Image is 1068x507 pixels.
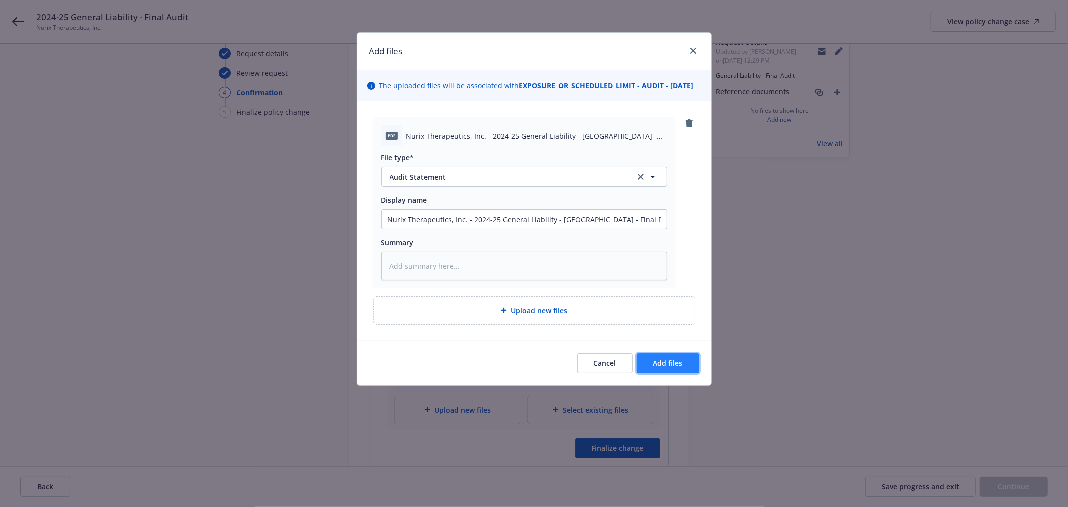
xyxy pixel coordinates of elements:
[687,45,699,57] a: close
[379,80,694,91] span: The uploaded files will be associated with
[373,296,695,325] div: Upload new files
[637,353,699,373] button: Add files
[382,210,667,229] input: Add display name here...
[406,131,667,141] span: Nurix Therapeutics, Inc. - 2024-25 General Liability - [GEOGRAPHIC_DATA] - Final Premium Audit Bi...
[653,358,683,368] span: Add files
[381,153,414,162] span: File type*
[381,238,414,247] span: Summary
[390,172,621,182] span: Audit Statement
[386,132,398,139] span: pdf
[369,45,403,58] h1: Add files
[683,117,695,129] a: remove
[577,353,633,373] button: Cancel
[381,195,427,205] span: Display name
[511,305,567,316] span: Upload new files
[594,358,616,368] span: Cancel
[381,167,667,187] button: Audit Statementclear selection
[635,171,647,183] a: clear selection
[519,81,694,90] strong: EXPOSURE_OR_SCHEDULED_LIMIT - AUDIT - [DATE]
